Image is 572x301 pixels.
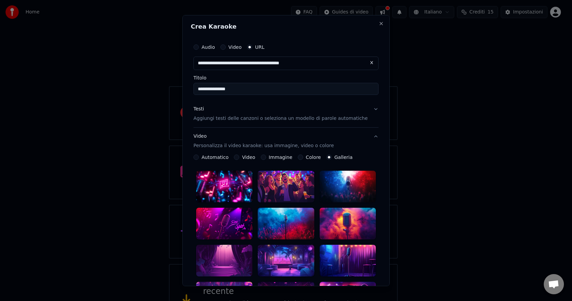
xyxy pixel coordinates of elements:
[334,155,353,160] label: Galleria
[191,24,381,30] h2: Crea Karaoke
[269,155,292,160] label: Immagine
[242,155,255,160] label: Video
[193,115,368,122] p: Aggiungi testi delle canzoni o seleziona un modello di parole automatiche
[193,142,334,149] p: Personalizza il video karaoke: usa immagine, video o colore
[193,106,204,112] div: Testi
[193,128,379,155] button: VideoPersonalizza il video karaoke: usa immagine, video o colore
[193,75,379,80] label: Titolo
[202,155,228,160] label: Automatico
[306,155,321,160] label: Colore
[193,133,334,149] div: Video
[228,45,242,49] label: Video
[193,100,379,127] button: TestiAggiungi testi delle canzoni o seleziona un modello di parole automatiche
[202,45,215,49] label: Audio
[255,45,264,49] label: URL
